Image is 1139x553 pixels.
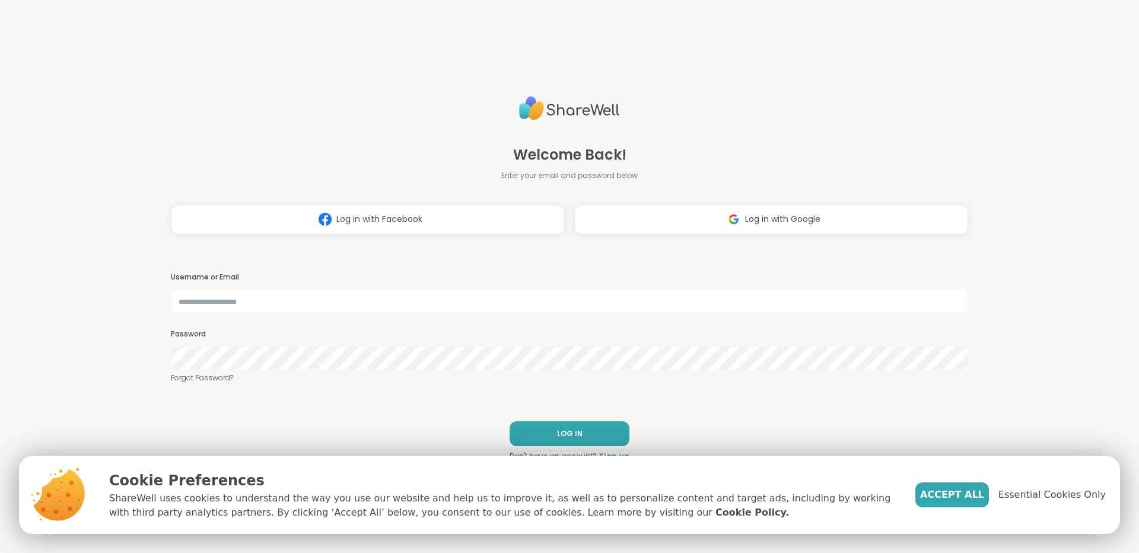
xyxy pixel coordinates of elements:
button: Accept All [915,482,989,507]
span: Log in with Facebook [336,213,422,225]
button: Log in with Google [574,205,968,234]
a: Sign up [599,451,629,462]
span: Essential Cookies Only [998,488,1106,502]
a: Cookie Policy. [715,506,789,520]
span: Welcome Back! [513,144,626,166]
h3: Username or Email [171,272,968,282]
img: ShareWell Logomark [723,208,745,230]
span: Enter your email and password below [501,170,638,181]
p: ShareWell uses cookies to understand the way you use our website and help us to improve it, as we... [109,491,896,520]
img: ShareWell Logomark [314,208,336,230]
span: LOG IN [557,428,583,439]
span: Accept All [920,488,984,502]
a: Forgot Password? [171,373,968,383]
button: Log in with Facebook [171,205,565,234]
p: Cookie Preferences [109,470,896,491]
span: Log in with Google [745,213,820,225]
button: LOG IN [510,421,629,446]
h3: Password [171,329,968,339]
img: ShareWell Logo [519,91,620,125]
span: Don't have an account? [510,451,597,462]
